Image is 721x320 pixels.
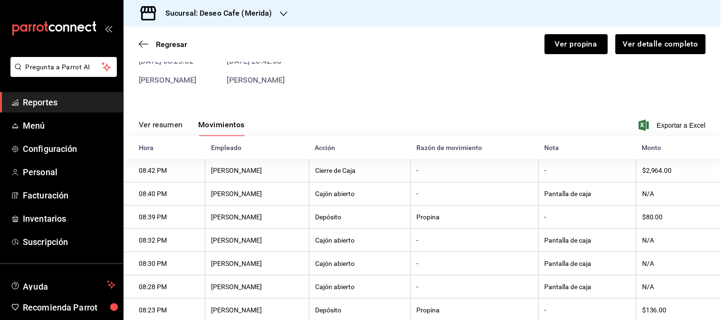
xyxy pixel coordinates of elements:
th: N/A [636,229,721,252]
th: - [411,275,538,299]
th: [PERSON_NAME] [205,229,309,252]
th: 08:32 PM [124,229,205,252]
th: [PERSON_NAME] [205,252,309,275]
th: Monto [636,136,721,159]
th: $2,964.00 [636,159,721,182]
th: Pantalla de caja [538,182,636,206]
button: Pregunta a Parrot AI [10,57,117,77]
span: Suscripción [23,235,115,248]
th: Empleado [205,136,309,159]
button: Movimientos [198,120,245,136]
span: [PERSON_NAME] [139,75,197,85]
span: Ayuda [23,279,103,291]
button: open_drawer_menu [105,25,112,32]
th: [PERSON_NAME] [205,159,309,182]
th: 08:30 PM [124,252,205,275]
th: - [411,159,538,182]
th: [PERSON_NAME] [205,182,309,206]
th: Pantalla de caja [538,275,636,299]
th: Acción [309,136,411,159]
button: Ver propina [545,34,608,54]
span: Recomienda Parrot [23,301,115,314]
button: Exportar a Excel [641,120,706,131]
th: Cierre de Caja [309,159,411,182]
th: - [411,252,538,275]
button: Regresar [139,40,187,49]
th: 08:39 PM [124,206,205,229]
div: navigation tabs [139,120,245,136]
th: [PERSON_NAME] [205,275,309,299]
th: Depósito [309,206,411,229]
th: - [411,182,538,206]
th: Propina [411,206,538,229]
span: Menú [23,119,115,132]
span: Pregunta a Parrot AI [26,62,102,72]
th: - [411,229,538,252]
th: [PERSON_NAME] [205,206,309,229]
span: Configuración [23,142,115,155]
th: Pantalla de caja [538,229,636,252]
th: N/A [636,182,721,206]
span: Inventarios [23,212,115,225]
th: Cajón abierto [309,229,411,252]
button: Ver resumen [139,120,183,136]
span: Reportes [23,96,115,109]
th: Cajón abierto [309,275,411,299]
th: - [538,206,636,229]
span: Personal [23,166,115,179]
a: Pregunta a Parrot AI [7,69,117,79]
th: Cajón abierto [309,252,411,275]
h3: Sucursal: Deseo Cafe (Merida) [158,8,272,19]
th: - [538,159,636,182]
th: N/A [636,275,721,299]
th: N/A [636,252,721,275]
th: Pantalla de caja [538,252,636,275]
th: Hora [124,136,205,159]
th: Nota [538,136,636,159]
span: [PERSON_NAME] [227,75,285,85]
span: Facturación [23,189,115,202]
th: 08:40 PM [124,182,205,206]
span: Regresar [156,40,187,49]
th: Razón de movimiento [411,136,538,159]
button: Ver detalle completo [615,34,706,54]
th: Cajón abierto [309,182,411,206]
th: $80.00 [636,206,721,229]
th: 08:42 PM [124,159,205,182]
th: 08:28 PM [124,275,205,299]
